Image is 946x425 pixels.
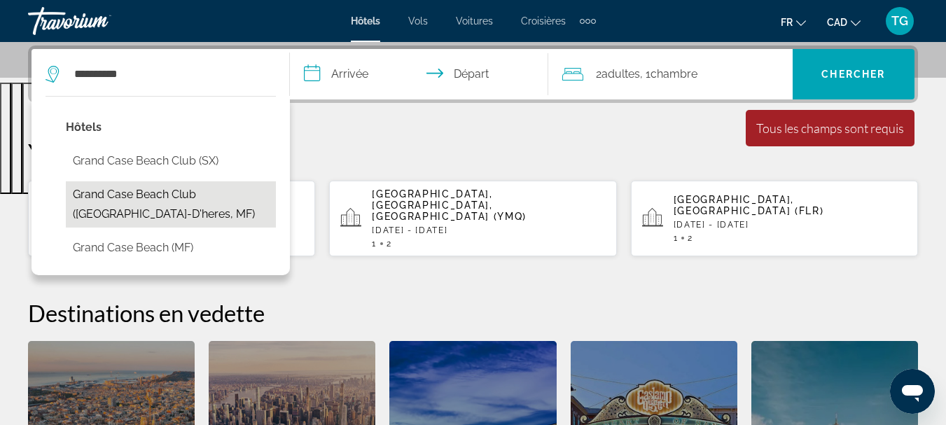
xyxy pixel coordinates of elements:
[548,49,793,99] button: Travelers: 2 adults, 0 children
[66,148,276,174] button: Select hotel: Grand Case Beach Club (SX)
[66,181,276,228] button: Select hotel: Grand Case Beach Club (Saint-Martin-D'heres, MF)
[640,64,697,84] span: , 1
[674,220,907,230] p: [DATE] - [DATE]
[596,64,640,84] span: 2
[372,239,377,249] span: 1
[631,180,918,257] button: [GEOGRAPHIC_DATA], [GEOGRAPHIC_DATA] (FLR)[DATE] - [DATE]12
[891,14,908,28] span: TG
[651,67,697,81] span: Chambre
[882,6,918,36] button: User Menu
[521,15,566,27] a: Croisières
[827,17,847,28] span: CAD
[32,96,290,275] div: Destination search results
[456,15,493,27] a: Voitures
[688,233,693,243] span: 2
[66,235,276,261] button: Select hotel: Grand Case Beach (MF)
[674,233,679,243] span: 1
[28,3,168,39] a: Travorium
[387,239,392,249] span: 2
[781,17,793,28] span: fr
[756,120,904,136] div: Tous les champs sont requis
[73,64,268,85] input: Search hotel destination
[408,15,428,27] a: Vols
[781,12,806,32] button: Change language
[580,10,596,32] button: Extra navigation items
[890,369,935,414] iframe: Bouton de lancement de la fenêtre de messagerie
[372,225,605,235] p: [DATE] - [DATE]
[372,188,527,222] span: [GEOGRAPHIC_DATA], [GEOGRAPHIC_DATA], [GEOGRAPHIC_DATA] (YMQ)
[351,15,380,27] a: Hôtels
[28,180,315,257] button: [GEOGRAPHIC_DATA], [GEOGRAPHIC_DATA] (PAR)[DATE] - [DATE]11
[28,138,918,166] p: Your Recent Searches
[821,69,885,80] span: Chercher
[674,194,824,216] span: [GEOGRAPHIC_DATA], [GEOGRAPHIC_DATA] (FLR)
[66,118,276,137] p: Hotel options
[601,67,640,81] span: Adultes
[827,12,861,32] button: Change currency
[28,299,918,327] h2: Destinations en vedette
[793,49,914,99] button: Search
[290,49,548,99] button: Select check in and out date
[329,180,616,257] button: [GEOGRAPHIC_DATA], [GEOGRAPHIC_DATA], [GEOGRAPHIC_DATA] (YMQ)[DATE] - [DATE]12
[32,49,914,99] div: Search widget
